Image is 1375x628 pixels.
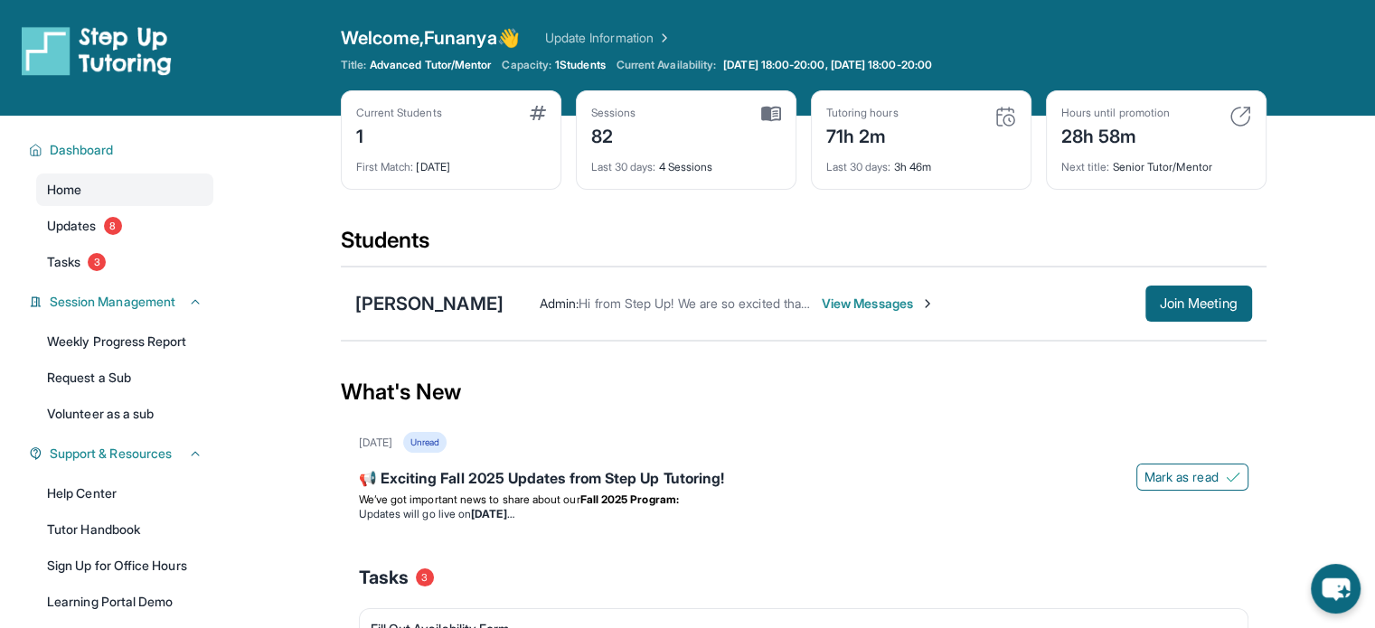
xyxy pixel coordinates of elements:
[50,293,175,311] span: Session Management
[761,106,781,122] img: card
[341,352,1267,432] div: What's New
[1311,564,1361,614] button: chat-button
[822,295,935,313] span: View Messages
[591,106,636,120] div: Sessions
[47,253,80,271] span: Tasks
[88,253,106,271] span: 3
[826,149,1016,174] div: 3h 46m
[36,361,213,394] a: Request a Sub
[370,58,491,72] span: Advanced Tutor/Mentor
[359,507,1248,521] li: Updates will go live on
[356,120,442,149] div: 1
[1229,106,1251,127] img: card
[555,58,606,72] span: 1 Students
[920,296,935,311] img: Chevron-Right
[1145,286,1252,322] button: Join Meeting
[826,160,891,173] span: Last 30 days :
[591,149,781,174] div: 4 Sessions
[1136,464,1248,491] button: Mark as read
[356,149,546,174] div: [DATE]
[356,106,442,120] div: Current Students
[591,120,636,149] div: 82
[47,217,97,235] span: Updates
[47,181,81,199] span: Home
[359,467,1248,492] div: 📢 Exciting Fall 2025 Updates from Step Up Tutoring!
[617,58,716,72] span: Current Availability:
[50,445,172,463] span: Support & Resources
[22,25,172,76] img: logo
[36,513,213,546] a: Tutor Handbook
[1061,120,1170,149] div: 28h 58m
[36,210,213,242] a: Updates8
[530,106,546,120] img: card
[826,106,899,120] div: Tutoring hours
[403,432,447,453] div: Unread
[416,568,434,586] span: 3
[359,436,392,450] div: [DATE]
[36,549,213,582] a: Sign Up for Office Hours
[359,492,580,506] span: We’ve got important news to share about our
[42,445,202,463] button: Support & Resources
[1061,160,1110,173] span: Next title :
[36,477,213,510] a: Help Center
[994,106,1016,127] img: card
[723,58,932,72] span: [DATE] 18:00-20:00, [DATE] 18:00-20:00
[341,25,520,51] span: Welcome, Funanya 👋
[654,29,672,47] img: Chevron Right
[36,246,213,278] a: Tasks3
[580,492,679,506] strong: Fall 2025 Program:
[720,58,936,72] a: [DATE] 18:00-20:00, [DATE] 18:00-20:00
[50,141,114,159] span: Dashboard
[42,141,202,159] button: Dashboard
[36,173,213,206] a: Home
[591,160,656,173] span: Last 30 days :
[1061,149,1251,174] div: Senior Tutor/Mentor
[36,398,213,430] a: Volunteer as a sub
[1160,298,1238,309] span: Join Meeting
[826,120,899,149] div: 71h 2m
[545,29,672,47] a: Update Information
[341,58,366,72] span: Title:
[341,226,1267,266] div: Students
[1226,470,1240,484] img: Mark as read
[1144,468,1219,486] span: Mark as read
[1061,106,1170,120] div: Hours until promotion
[502,58,551,72] span: Capacity:
[359,565,409,590] span: Tasks
[540,295,579,311] span: Admin :
[36,325,213,358] a: Weekly Progress Report
[104,217,122,235] span: 8
[36,586,213,618] a: Learning Portal Demo
[355,291,504,316] div: [PERSON_NAME]
[42,293,202,311] button: Session Management
[471,507,513,520] strong: [DATE]
[356,160,414,173] span: First Match :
